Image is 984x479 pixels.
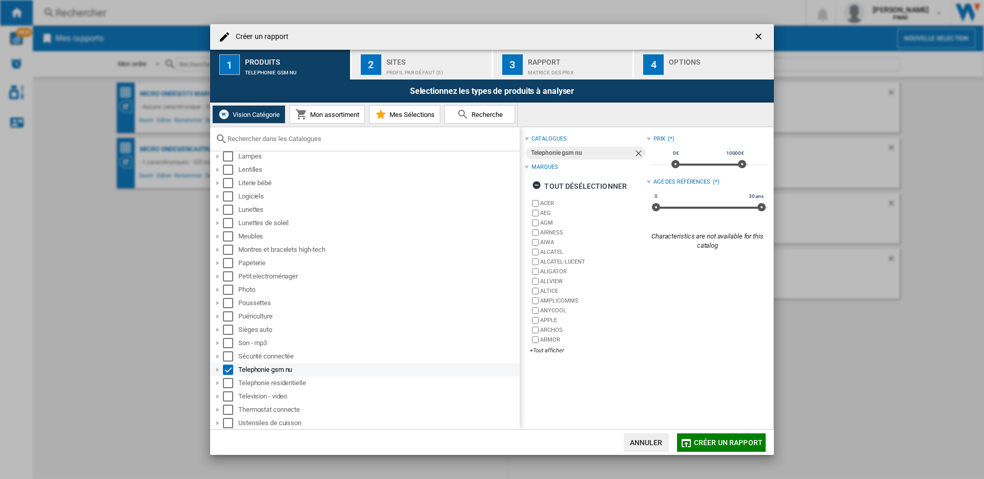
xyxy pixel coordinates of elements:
md-checkbox: Select [223,418,238,428]
div: Options [669,54,770,65]
md-checkbox: Select [223,191,238,202]
md-checkbox: Select [223,151,238,162]
div: Matrice des prix [528,65,629,75]
div: 4 [643,54,664,75]
ng-md-icon: Retirer [633,148,646,161]
input: brand.name [532,210,539,216]
div: Telephonie residentielle [238,378,518,388]
button: 1 Produits Telephonie gsm nu [210,50,351,79]
input: brand.name [532,258,539,265]
div: Lunettes [238,205,518,215]
input: brand.name [532,297,539,304]
div: Ustensiles de cuisson [238,418,518,428]
div: Telephonie gsm nu [238,365,518,375]
md-checkbox: Select [223,325,238,335]
div: Poussettes [238,298,518,308]
div: Sites [386,54,487,65]
md-checkbox: Select [223,178,238,188]
div: Son - mp3 [238,338,518,348]
button: 3 Rapport Matrice des prix [493,50,634,79]
label: ALCATEL-LUCENT [540,258,646,266]
input: brand.name [532,219,539,226]
span: Mon assortiment [307,111,359,118]
div: Papeterie [238,258,518,268]
img: wiser-icon-white.png [218,108,230,121]
label: ALCATEL [540,248,646,256]
label: APPLE [540,316,646,324]
input: brand.name [532,307,539,314]
md-checkbox: Select [223,258,238,268]
div: Lentilles [238,165,518,175]
label: ALTICE [540,287,646,295]
md-checkbox: Select [223,298,238,308]
input: Rechercher dans les Catalogues [228,135,515,143]
div: Characteristics are not available for this catalog [647,232,768,250]
div: Age des références [653,178,710,186]
span: Recherche [469,111,503,118]
div: Selectionnez les types de produits à analyser [210,79,774,103]
div: tout désélectionner [532,177,627,195]
button: Créer un rapport [677,433,766,452]
div: 1 [219,54,240,75]
md-checkbox: Select [223,391,238,402]
div: Lunettes de soleil [238,218,518,228]
div: Meubles [238,231,518,242]
label: ACER [540,199,646,207]
div: 3 [502,54,523,75]
div: Television - video [238,391,518,402]
div: Photo [238,285,518,295]
input: brand.name [532,229,539,236]
md-checkbox: Select [223,218,238,228]
input: brand.name [532,239,539,246]
label: ARCHOS [540,326,646,334]
md-checkbox: Select [223,285,238,295]
button: Vision Catégorie [212,105,285,124]
label: AIWA [540,238,646,246]
button: Mon assortiment [290,105,365,124]
div: 2 [361,54,381,75]
button: Mes Sélections [369,105,440,124]
div: Sécurité connectée [238,351,518,362]
div: Produits [245,54,346,65]
div: Petit electroménager [238,271,518,282]
button: Annuler [624,433,669,452]
div: Lampes [238,151,518,162]
md-checkbox: Select [223,245,238,255]
div: +Tout afficher [530,347,646,354]
div: Thermostat connecte [238,405,518,415]
button: getI18NText('BUTTONS.CLOSE_DIALOG') [749,27,770,47]
input: brand.name [532,317,539,324]
span: 0 [653,192,659,201]
md-checkbox: Select [223,205,238,215]
md-checkbox: Select [223,231,238,242]
div: Telephonie gsm nu [531,147,633,159]
md-checkbox: Select [223,165,238,175]
label: AIRNESS [540,229,646,236]
ng-md-icon: getI18NText('BUTTONS.CLOSE_DIALOG') [753,31,766,44]
label: AEG [540,209,646,217]
input: brand.name [532,268,539,275]
div: Puériculture [238,311,518,322]
span: Mes Sélections [387,111,435,118]
input: brand.name [532,288,539,294]
md-checkbox: Select [223,351,238,362]
label: ARMOR [540,336,646,344]
input: brand.name [532,278,539,285]
div: Rapport [528,54,629,65]
div: Sièges auto [238,325,518,335]
h4: Créer un rapport [231,32,289,42]
label: ALLVIEW [540,277,646,285]
md-checkbox: Select [223,365,238,375]
span: 0€ [671,149,681,157]
md-checkbox: Select [223,338,238,348]
div: Telephonie gsm nu [245,65,346,75]
label: AMPLICOMMS [540,297,646,305]
md-checkbox: Select [223,378,238,388]
md-checkbox: Select [223,271,238,282]
button: Recherche [444,105,515,124]
label: ALIGATOR [540,268,646,275]
button: 2 Sites Profil par défaut (5) [352,50,493,79]
label: AGM [540,219,646,227]
button: 4 Options [634,50,774,79]
input: brand.name [532,249,539,255]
